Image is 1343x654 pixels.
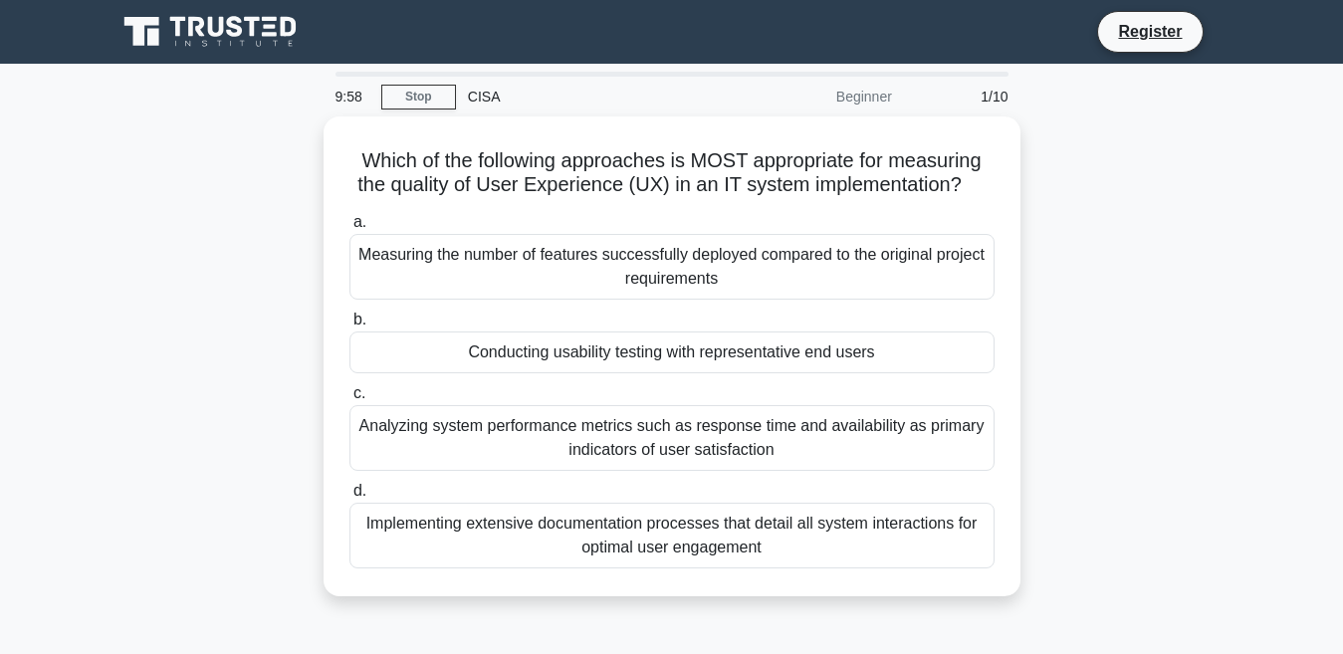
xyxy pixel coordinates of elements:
div: CISA [456,77,730,116]
div: Analyzing system performance metrics such as response time and availability as primary indicators... [349,405,995,471]
span: d. [353,482,366,499]
div: 1/10 [904,77,1020,116]
div: 9:58 [324,77,381,116]
div: Measuring the number of features successfully deployed compared to the original project requirements [349,234,995,300]
span: c. [353,384,365,401]
span: a. [353,213,366,230]
a: Register [1106,19,1194,44]
div: Implementing extensive documentation processes that detail all system interactions for optimal us... [349,503,995,568]
div: Beginner [730,77,904,116]
a: Stop [381,85,456,109]
div: Conducting usability testing with representative end users [349,331,995,373]
span: b. [353,311,366,327]
h5: Which of the following approaches is MOST appropriate for measuring the quality of User Experienc... [347,148,997,198]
